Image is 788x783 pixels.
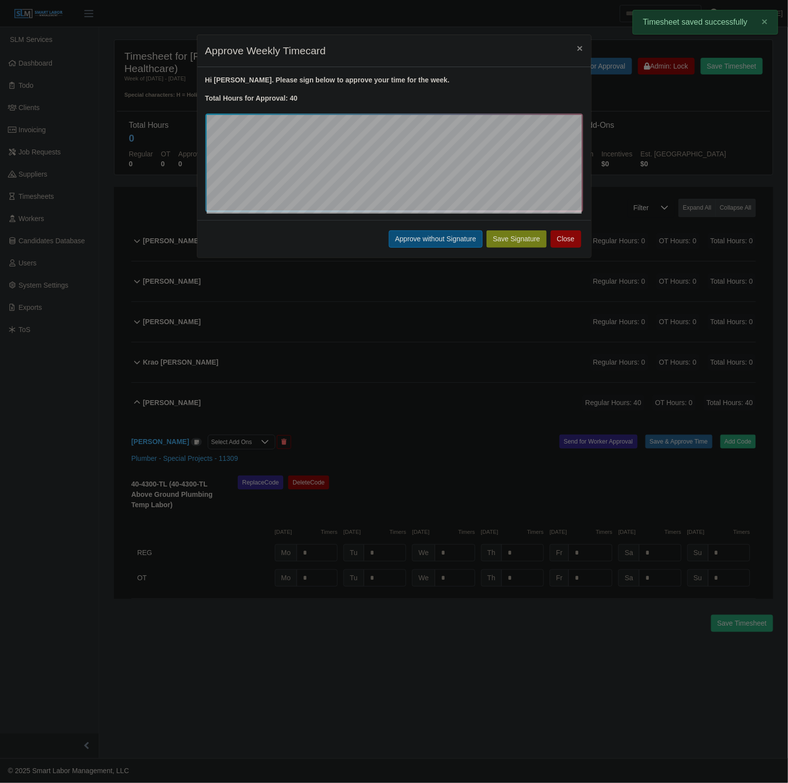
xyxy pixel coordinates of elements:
h4: Approve Weekly Timecard [205,43,326,59]
strong: Total Hours for Approval: 40 [205,94,298,102]
button: Close [551,230,581,248]
button: Approve without Signature [389,230,483,248]
span: × [577,42,583,54]
div: Timesheet saved successfully [633,10,778,35]
button: Close [569,35,591,61]
button: Save Signature [487,230,547,248]
strong: Hi [PERSON_NAME]. Please sign below to approve your time for the week. [205,76,450,84]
